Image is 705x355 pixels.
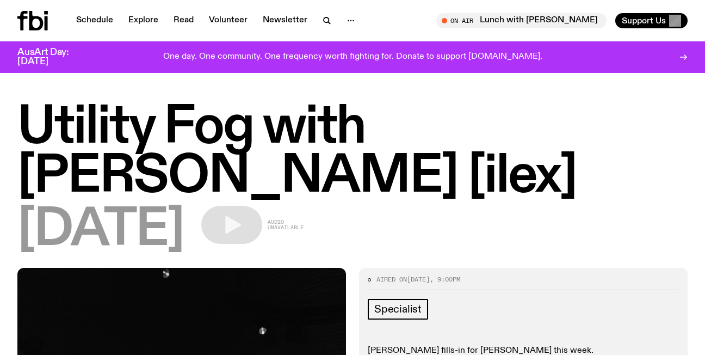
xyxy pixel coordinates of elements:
[17,103,688,201] h1: Utility Fog with [PERSON_NAME] [ilex]
[368,299,428,320] a: Specialist
[374,303,422,315] span: Specialist
[615,13,688,28] button: Support Us
[622,16,666,26] span: Support Us
[268,219,304,230] span: Audio unavailable
[163,52,542,62] p: One day. One community. One frequency worth fighting for. Donate to support [DOMAIN_NAME].
[376,275,407,284] span: Aired on
[430,275,460,284] span: , 9:00pm
[17,48,87,66] h3: AusArt Day: [DATE]
[256,13,314,28] a: Newsletter
[407,275,430,284] span: [DATE]
[70,13,120,28] a: Schedule
[202,13,254,28] a: Volunteer
[167,13,200,28] a: Read
[436,13,607,28] button: On AirLunch with [PERSON_NAME]
[17,206,184,255] span: [DATE]
[122,13,165,28] a: Explore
